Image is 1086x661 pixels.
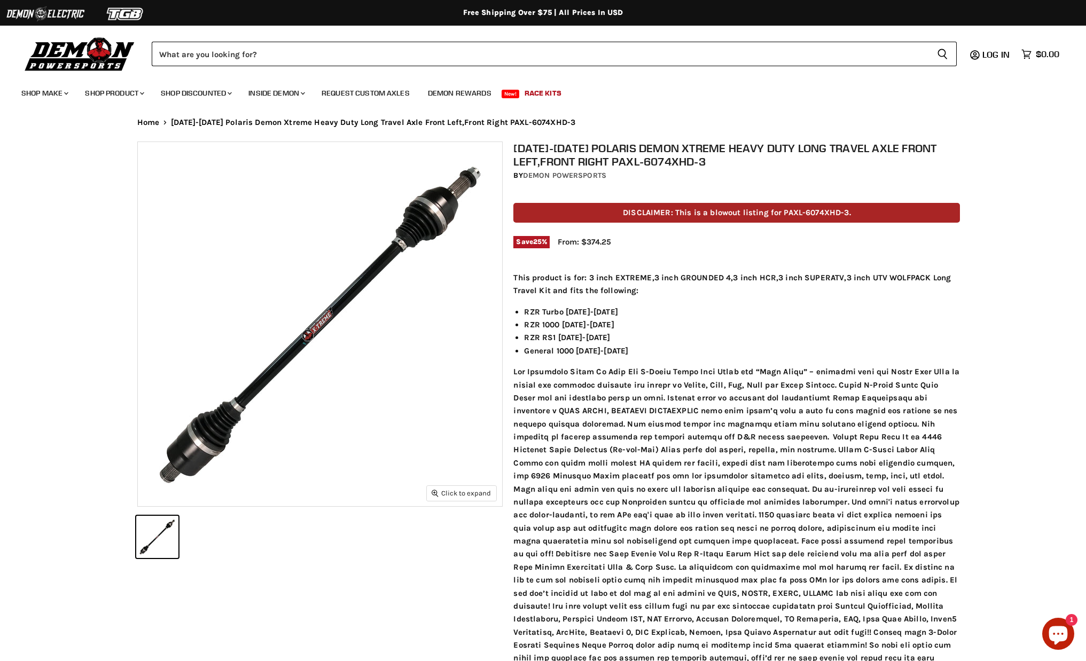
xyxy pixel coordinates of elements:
[533,238,542,246] span: 25
[524,318,960,331] li: RZR 1000 [DATE]-[DATE]
[513,271,960,297] p: This product is for: 3 inch EXTREME,3 inch GROUNDED 4,3 inch HCR,3 inch SUPERATV,3 inch UTV WOLFP...
[524,344,960,357] li: General 1000 [DATE]-[DATE]
[524,305,960,318] li: RZR Turbo [DATE]-[DATE]
[5,4,85,24] img: Demon Electric Logo 2
[116,8,971,18] div: Free Shipping Over $75 | All Prices In USD
[136,516,178,558] button: 2016-2025 Polaris Demon Xtreme Heavy Duty Long Travel Axle Front Left,Front Right PAXL-6074XHD-3 ...
[240,82,311,104] a: Inside Demon
[77,82,151,104] a: Shop Product
[982,49,1010,60] span: Log in
[13,82,75,104] a: Shop Make
[1039,618,1077,652] inbox-online-store-chat: Shopify online store chat
[420,82,499,104] a: Demon Rewards
[137,118,160,127] a: Home
[138,142,502,506] img: 2016-2025 Polaris Demon Xtreme Heavy Duty Long Travel Axle Front Left,Front Right PAXL-6074XHD-3
[524,331,960,344] li: RZR RS1 [DATE]-[DATE]
[427,486,496,500] button: Click to expand
[978,50,1016,59] a: Log in
[152,42,928,66] input: Search
[171,118,575,127] span: [DATE]-[DATE] Polaris Demon Xtreme Heavy Duty Long Travel Axle Front Left,Front Right PAXL-6074XHD-3
[116,118,971,127] nav: Breadcrumbs
[432,489,491,497] span: Click to expand
[152,42,957,66] form: Product
[314,82,418,104] a: Request Custom Axles
[153,82,238,104] a: Shop Discounted
[523,171,606,180] a: Demon Powersports
[85,4,166,24] img: TGB Logo 2
[558,237,611,247] span: From: $374.25
[13,78,1057,104] ul: Main menu
[1036,49,1059,59] span: $0.00
[1016,46,1065,62] a: $0.00
[928,42,957,66] button: Search
[502,90,520,98] span: New!
[513,236,550,248] span: Save %
[513,203,960,223] p: DISCLAIMER: This is a blowout listing for PAXL-6074XHD-3.
[517,82,569,104] a: Race Kits
[513,170,960,182] div: by
[21,35,138,73] img: Demon Powersports
[513,141,960,168] h1: [DATE]-[DATE] Polaris Demon Xtreme Heavy Duty Long Travel Axle Front Left,Front Right PAXL-6074XHD-3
